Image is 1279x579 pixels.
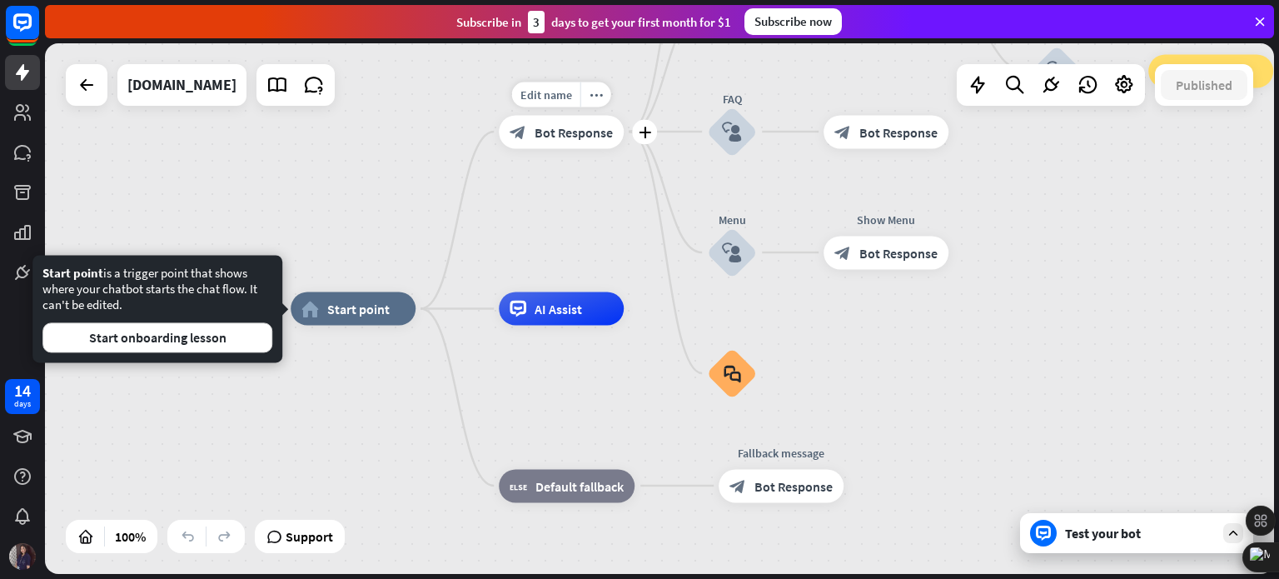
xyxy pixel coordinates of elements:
div: Fallback message [706,444,856,461]
i: block_goto [1159,63,1177,80]
div: carmelsoft.com [127,64,236,106]
i: more_horiz [590,88,603,101]
span: AI Assist [535,301,582,317]
div: Menu [682,211,782,227]
button: Published [1161,70,1247,100]
button: Start onboarding lesson [42,322,272,352]
i: block_bot_response [834,123,851,140]
div: 100% [110,523,151,550]
i: plus [639,126,651,137]
i: block_bot_response [834,244,851,261]
i: home_2 [301,301,319,317]
span: Start point [327,301,390,317]
div: 3 [528,11,545,33]
i: block_user_input [722,122,742,142]
div: Subscribe now [744,8,842,35]
i: block_fallback [510,477,527,494]
span: Default fallback [535,477,624,494]
i: block_user_input [1047,62,1067,82]
span: Bot Response [859,244,938,261]
i: block_bot_response [729,477,746,494]
div: days [14,398,31,410]
span: Start point [42,265,103,281]
div: FAQ [682,90,782,107]
div: Subscribe in days to get your first month for $1 [456,11,731,33]
i: block_bot_response [510,123,526,140]
span: Edit name [520,87,572,102]
div: Show Menu [811,211,961,227]
i: block_user_input [722,242,742,262]
span: Bot Response [754,477,833,494]
button: Open LiveChat chat widget [13,7,63,57]
span: Go to step [1185,63,1243,80]
span: Support [286,523,333,550]
span: Bot Response [535,123,613,140]
a: 14 days [5,379,40,414]
div: 14 [14,383,31,398]
div: Test your bot [1065,525,1215,542]
span: Bot Response [859,123,938,140]
div: is a trigger point that shows where your chatbot starts the chat flow. It can't be edited. [42,265,272,352]
i: block_faq [724,364,741,382]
